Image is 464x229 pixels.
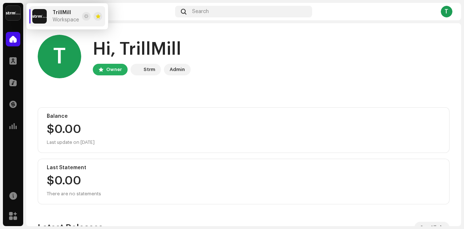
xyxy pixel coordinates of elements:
[47,113,440,119] div: Balance
[6,6,20,20] img: 408b884b-546b-4518-8448-1008f9c76b02
[38,35,81,78] div: T
[93,38,191,61] div: Hi, TrillMill
[170,65,185,74] div: Admin
[106,65,122,74] div: Owner
[47,138,440,147] div: Last update on [DATE]
[32,9,47,24] img: 408b884b-546b-4518-8448-1008f9c76b02
[53,17,79,23] span: Workspace
[38,159,449,204] re-o-card-value: Last Statement
[47,190,101,198] div: There are no statements
[192,9,209,14] span: Search
[441,6,452,17] div: T
[132,65,141,74] img: 408b884b-546b-4518-8448-1008f9c76b02
[38,107,449,153] re-o-card-value: Balance
[53,10,71,16] span: TrillMill
[144,65,155,74] div: Strm
[47,165,440,171] div: Last Statement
